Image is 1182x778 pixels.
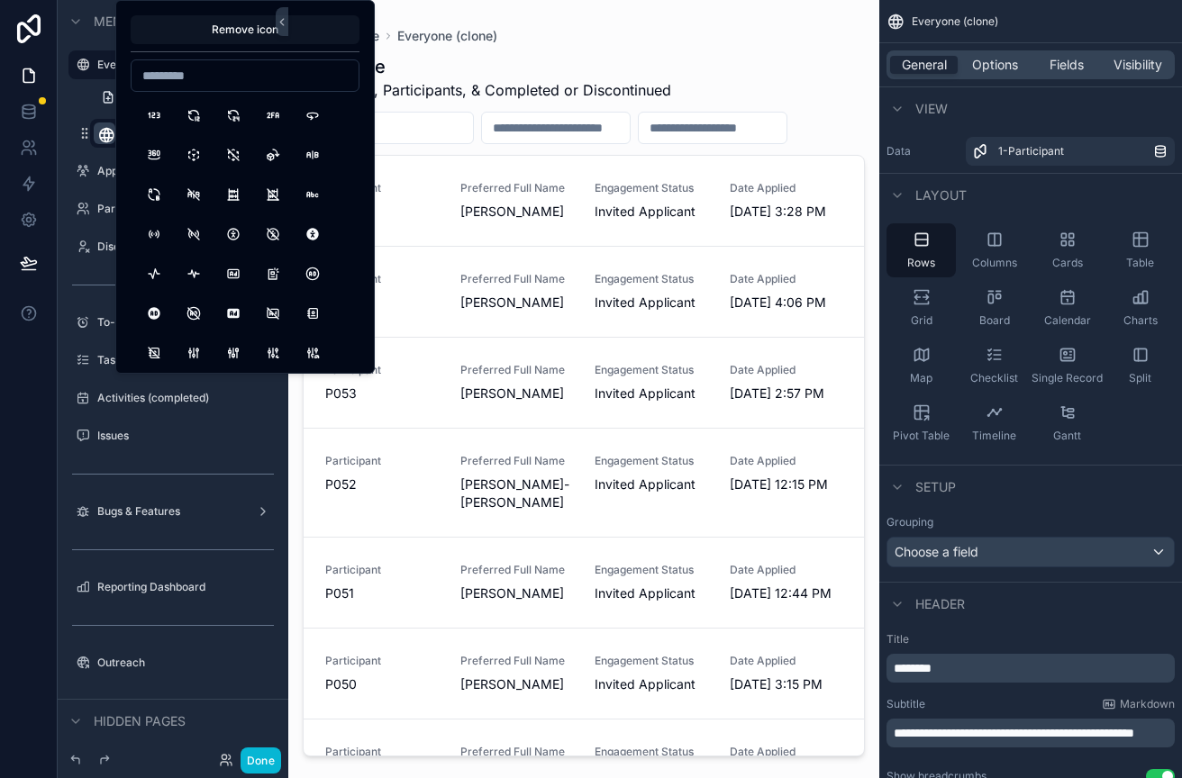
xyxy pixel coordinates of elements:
span: View [915,100,948,118]
span: Calendar [1044,313,1091,328]
a: Outreach [97,656,274,670]
button: Map [886,339,956,393]
span: Split [1129,371,1151,385]
div: Choose a field [887,538,1174,566]
span: Charts [1123,313,1158,328]
button: Accessible [217,218,250,250]
span: Header [915,595,965,613]
label: Data [886,144,959,158]
div: scrollable content [886,654,1175,683]
span: Everyone (clone) [912,14,998,29]
label: Grouping [886,515,933,529]
button: AccessPoint [138,218,170,250]
button: ActivityHeartbeat [177,258,210,290]
button: AdCircle [296,258,329,290]
span: Cards [1052,256,1083,270]
a: Create a record [90,83,277,112]
a: Markdown [1102,697,1175,711]
button: Rows [886,223,956,277]
button: Columns [959,223,1029,277]
button: AddressBook [296,297,329,330]
button: 2fa [257,99,289,131]
span: Rows [907,256,935,270]
button: AbacusOff [257,178,289,211]
a: Bugs & Features [97,504,249,519]
button: Board [959,281,1029,335]
button: AdCircleFilled [138,297,170,330]
label: Subtitle [886,697,925,711]
button: AdFilled [217,297,250,330]
button: Checklist [959,339,1029,393]
span: Pivot Table [893,429,950,443]
button: 12Hours [177,99,210,131]
button: Split [1105,339,1175,393]
span: Hidden pages [94,712,186,730]
button: 123 [138,99,170,131]
a: 1-Participant [966,137,1175,166]
label: To-Dos [97,315,274,330]
button: ABOff [177,178,210,211]
span: Board [979,313,1010,328]
span: Map [910,371,932,385]
span: Checklist [970,371,1018,385]
button: AddressBookOff [138,337,170,369]
button: Adjustments [177,337,210,369]
span: Single Record [1032,371,1103,385]
button: Ad2 [257,258,289,290]
button: AccessPointOff [177,218,210,250]
span: Fields [1050,56,1084,74]
span: Setup [915,478,956,496]
span: General [902,56,947,74]
span: Timeline [972,429,1016,443]
button: Abacus [217,178,250,211]
button: Done [241,747,281,773]
button: AB2 [138,178,170,211]
label: Activities (completed) [97,391,274,405]
span: Markdown [1120,697,1175,711]
button: Charts [1105,281,1175,335]
button: AdCircleOff [177,297,210,330]
span: 1-Participant [998,144,1064,158]
label: Discontinued [97,240,274,254]
span: Layout [915,186,967,204]
button: Single Record [1032,339,1102,393]
button: Activity [138,258,170,290]
button: Table [1105,223,1175,277]
button: Ad [217,258,250,290]
button: Cards [1032,223,1102,277]
span: Visibility [1114,56,1162,74]
button: Gantt [1032,396,1102,450]
button: AdjustmentsBolt [257,337,289,369]
a: Participants [97,202,249,216]
button: 3dRotate [257,139,289,171]
button: Choose a field [886,537,1175,567]
span: Options [972,56,1018,74]
span: Menu [94,13,132,31]
span: Columns [972,256,1017,270]
button: Remove icon [131,15,359,44]
button: Pivot Table [886,396,956,450]
button: 360 [296,99,329,131]
button: Abc [296,178,329,211]
label: Applicants [97,164,249,178]
label: Issues [97,429,274,443]
label: Tasks [97,353,249,367]
label: Everyone [97,58,241,72]
button: 3dCubeSphere [177,139,210,171]
button: AdjustmentsCancel [296,337,329,369]
span: Grid [911,313,932,328]
button: AdOff [257,297,289,330]
button: Timeline [959,396,1029,450]
button: Grid [886,281,956,335]
button: 3dCubeSphereOff [217,139,250,171]
a: Reporting Dashboard [97,580,274,594]
button: AccessibleOff [257,218,289,250]
button: AdjustmentsAlt [217,337,250,369]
